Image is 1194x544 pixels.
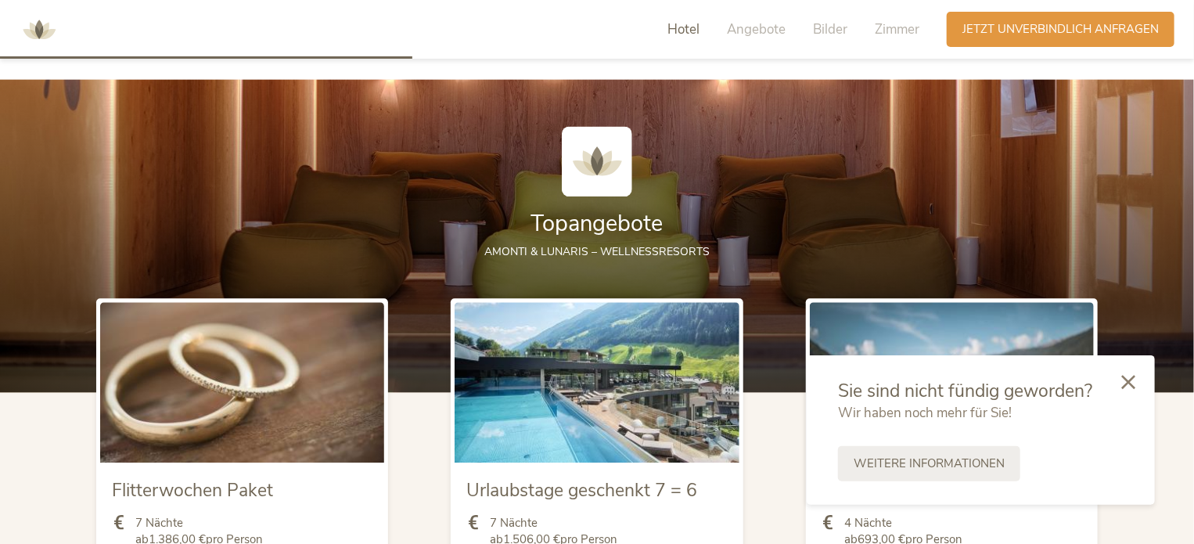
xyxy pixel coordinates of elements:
a: AMONTI & LUNARIS Wellnessresort [16,23,63,34]
a: Weitere Informationen [838,446,1020,481]
img: Flitterwochen Paket [100,302,384,462]
span: Angebote [727,20,786,38]
img: Urlaubstage geschenkt 4 = 3 [810,302,1094,462]
span: Zimmer [875,20,919,38]
span: Sie sind nicht fündig geworden? [838,379,1092,403]
span: Urlaubstage geschenkt 7 = 6 [466,478,697,503]
span: Jetzt unverbindlich anfragen [962,21,1159,38]
img: AMONTI & LUNARIS Wellnessresort [562,126,632,196]
img: AMONTI & LUNARIS Wellnessresort [16,6,63,53]
span: Flitterwochen Paket [112,478,273,503]
img: Urlaubstage geschenkt 7 = 6 [455,302,739,462]
span: Bilder [813,20,847,38]
span: Topangebote [531,208,664,239]
span: Weitere Informationen [854,456,1005,472]
span: Wir haben noch mehr für Sie! [838,404,1012,422]
span: AMONTI & LUNARIS – Wellnessresorts [484,244,710,259]
span: Hotel [667,20,699,38]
